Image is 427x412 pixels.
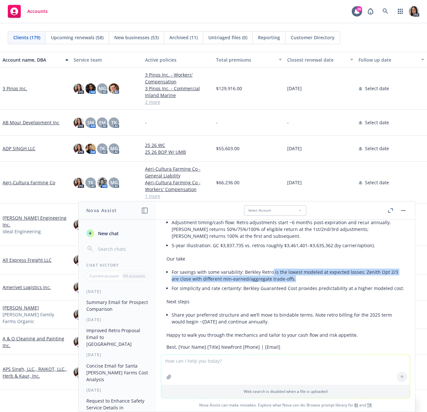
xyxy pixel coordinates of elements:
[165,389,406,394] p: Web search is disabled when a file is uploaded
[84,360,151,385] button: Concise Email for Santa [PERSON_NAME] Farms Cost Analysis
[84,325,151,349] button: Improved Retro Proposal Email to [GEOGRAPHIC_DATA]
[74,220,84,230] img: photo
[364,5,377,18] a: Report a Bug
[51,34,104,41] span: Upcoming renewals (58)
[166,344,405,350] p: Best, [Your Name] [Title] Newfront [Phone] | [Email]
[110,179,118,186] span: MG
[159,398,412,412] span: Nova Assist can make mistakes. Explore what Nova can do: Browse prompt library for and
[287,179,302,186] span: [DATE]
[99,85,106,92] span: MG
[74,177,84,188] img: photo
[27,9,48,14] span: Accounts
[74,255,84,265] img: photo
[3,366,68,379] a: APS Singh, LLC., RAIKOT, LLC., Herb & Kaur, Inc.
[285,52,356,67] button: Closest renewal date
[287,85,302,92] span: [DATE]
[172,218,405,241] li: Adjustment timing/cash flow: Retro adjustments start ~6 months post-expiration and recur annually...
[356,52,427,67] button: Follow up date
[216,145,239,152] span: $55,603.00
[3,284,51,291] a: Amerivet Logistics Inc.
[216,85,242,92] span: $129,916.00
[394,5,407,18] a: Switch app
[87,119,94,126] span: SM
[123,273,145,279] p: All accounts
[244,205,306,216] button: Select Account
[216,119,218,126] span: -
[145,179,211,193] a: Agri-Cultura Farming Co - Workers' Compensation
[3,56,61,63] div: Account name, DBA
[3,85,27,92] a: 3 Pinos Inc.
[74,309,84,320] img: photo
[354,402,358,408] a: BI
[5,2,50,20] a: Accounts
[365,85,389,92] span: Select date
[79,262,156,268] div: Chat History
[71,52,142,67] button: Service team
[216,56,275,63] div: Total premiums
[287,56,346,63] div: Closest renewal date
[3,145,35,152] a: ADP SINGH LLC
[74,56,140,63] div: Service team
[74,337,84,347] img: photo
[3,335,68,349] a: A & O Cleaning and Painting Inc.
[248,208,271,212] span: Select Account
[110,145,118,152] span: MG
[258,34,280,41] span: Reporting
[114,34,159,41] span: New businesses (53)
[79,352,156,357] div: [DATE]
[166,255,405,262] p: Our take
[359,56,417,63] div: Follow up date
[379,5,392,18] a: Search
[3,179,55,186] a: Agri-Cultura Farming Co
[99,119,106,126] span: EM
[3,214,68,228] a: [PERSON_NAME] Engineering Inc.
[100,145,105,152] span: TK
[90,273,119,279] p: Current account
[74,367,84,378] img: photo
[166,298,405,305] p: Next steps
[79,289,156,294] div: [DATE]
[172,310,405,326] li: Share your preferred structure and we’ll move to bindable terms. Note retro billing for the 2025 ...
[97,177,107,188] img: photo
[13,34,40,41] span: Clients (179)
[74,117,84,128] img: photo
[172,267,405,284] li: For savings with some variability: Berkley Retro is the lowest modeled at expected losses; Zenith...
[84,227,151,239] button: New chat
[3,228,41,235] span: Ideal Engineering
[172,241,405,250] li: 5-year illustration: GC $3,837,735 vs. retros roughly $3,461,401–$3,635,362 (by carrier/option).
[142,52,213,67] button: Active policies
[74,282,84,293] img: photo
[145,99,211,105] a: 2 more
[365,179,389,186] span: Select date
[145,149,211,155] a: 25 26 BOP W/ UMB
[409,6,419,17] img: photo
[79,317,156,322] div: [DATE]
[74,143,84,154] img: photo
[145,142,211,149] a: 25 26 WC
[88,179,93,186] span: TK
[367,402,372,408] a: TR
[145,56,211,63] div: Active policies
[145,193,211,200] a: 1 more
[166,332,405,338] p: Happy to walk you through the mechanics and tailor to your cash flow and risk appetite.
[97,244,148,253] input: Search chats
[365,145,389,152] span: Select date
[74,83,84,94] img: photo
[111,119,117,126] span: TK
[97,230,119,237] span: New chat
[85,83,96,94] img: photo
[109,83,119,94] img: photo
[145,165,211,179] a: Agri-Cultura Farming Co - General Liability
[287,119,289,126] span: -
[145,71,211,85] a: 3 Pinos Inc. - Workers' Compensation
[169,34,198,41] span: Archived (11)
[145,85,211,99] a: 3 Pinos Inc. - Commercial Inland Marine
[79,387,156,393] div: [DATE]
[86,207,117,214] h1: Nova Assist
[213,52,285,67] button: Total premiums
[356,6,362,12] div: 26
[85,143,96,154] img: photo
[287,145,302,152] span: [DATE]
